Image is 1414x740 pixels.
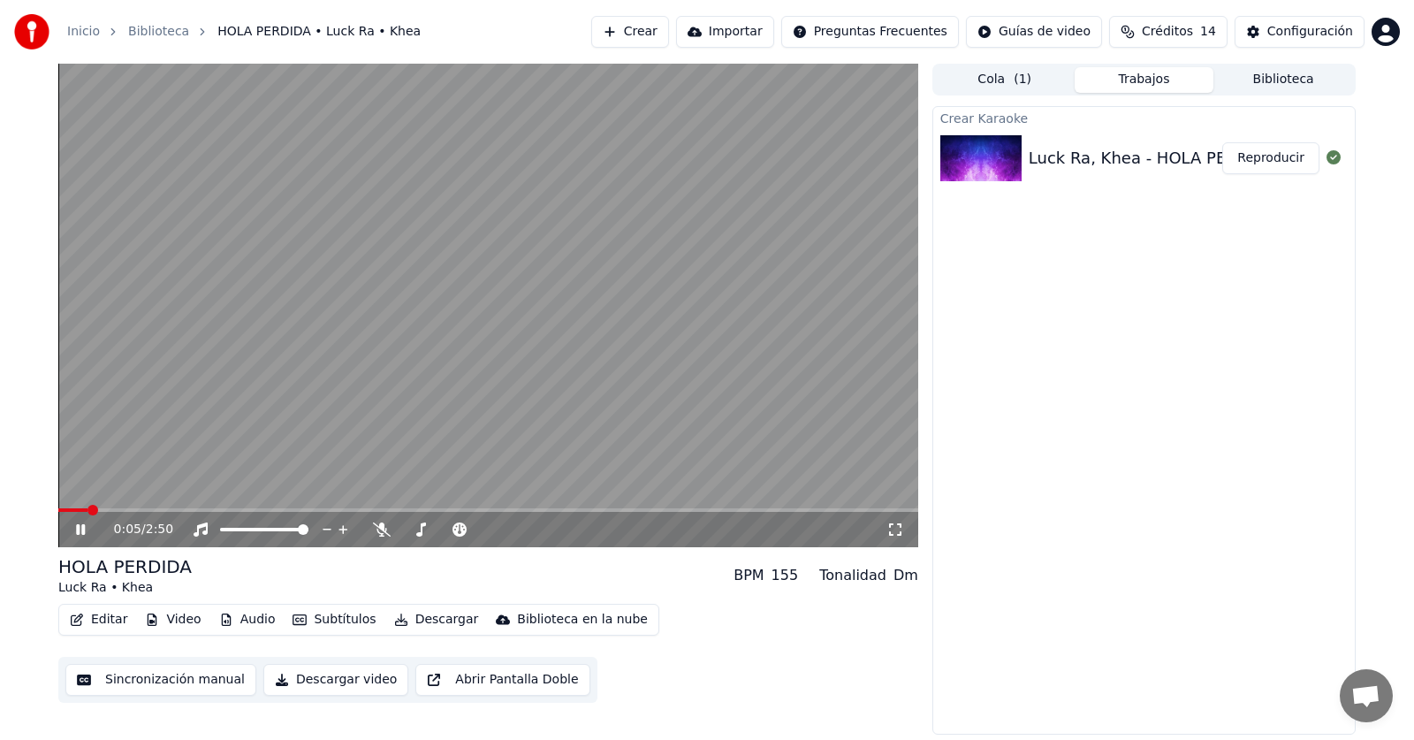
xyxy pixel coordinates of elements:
[1235,16,1365,48] button: Configuración
[58,579,192,597] div: Luck Ra • Khea
[14,14,49,50] img: youka
[781,16,959,48] button: Preguntas Frecuentes
[128,23,189,41] a: Biblioteca
[415,664,589,696] button: Abrir Pantalla Doble
[1075,67,1214,93] button: Trabajos
[58,554,192,579] div: HOLA PERDIDA
[1200,23,1216,41] span: 14
[966,16,1102,48] button: Guías de video
[935,67,1075,93] button: Cola
[67,23,421,41] nav: breadcrumb
[263,664,408,696] button: Descargar video
[1267,23,1353,41] div: Configuración
[676,16,774,48] button: Importar
[517,611,648,629] div: Biblioteca en la nube
[67,23,100,41] a: Inicio
[734,565,764,586] div: BPM
[1109,16,1228,48] button: Créditos14
[65,664,256,696] button: Sincronización manual
[819,565,886,586] div: Tonalidad
[1029,146,1277,171] div: Luck Ra, Khea - HOLA PERDIDA
[1340,669,1393,722] div: Chat abierto
[146,521,173,538] span: 2:50
[138,607,208,632] button: Video
[285,607,383,632] button: Subtítulos
[114,521,141,538] span: 0:05
[1222,142,1319,174] button: Reproducir
[1014,71,1031,88] span: ( 1 )
[114,521,156,538] div: /
[63,607,134,632] button: Editar
[933,107,1355,128] div: Crear Karaoke
[217,23,421,41] span: HOLA PERDIDA • Luck Ra • Khea
[772,565,799,586] div: 155
[387,607,486,632] button: Descargar
[212,607,283,632] button: Audio
[1142,23,1193,41] span: Créditos
[591,16,669,48] button: Crear
[893,565,918,586] div: Dm
[1213,67,1353,93] button: Biblioteca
